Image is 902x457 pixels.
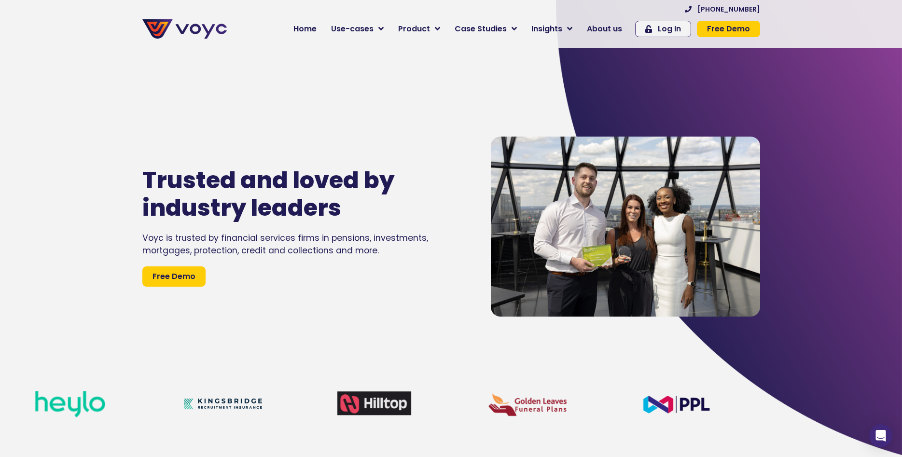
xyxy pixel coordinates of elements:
a: About us [580,19,629,39]
span: Home [293,23,317,35]
a: Log In [635,21,691,37]
span: Case Studies [455,23,507,35]
span: Log In [658,25,681,33]
a: Case Studies [447,19,524,39]
a: Free Demo [142,266,206,287]
span: Free Demo [707,25,750,33]
span: Product [398,23,430,35]
a: Use-cases [324,19,391,39]
div: Open Intercom Messenger [869,424,892,447]
span: About us [587,23,622,35]
img: voyc-full-logo [142,19,227,39]
span: Insights [531,23,562,35]
a: Home [286,19,324,39]
div: Voyc is trusted by financial services firms in pensions, investments, mortgages, protection, cred... [142,232,462,257]
a: [PHONE_NUMBER] [685,6,760,13]
span: Use-cases [331,23,374,35]
span: [PHONE_NUMBER] [697,6,760,13]
span: Free Demo [153,271,195,282]
h1: Trusted and loved by industry leaders [142,166,433,222]
a: Free Demo [697,21,760,37]
a: Insights [524,19,580,39]
a: Product [391,19,447,39]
